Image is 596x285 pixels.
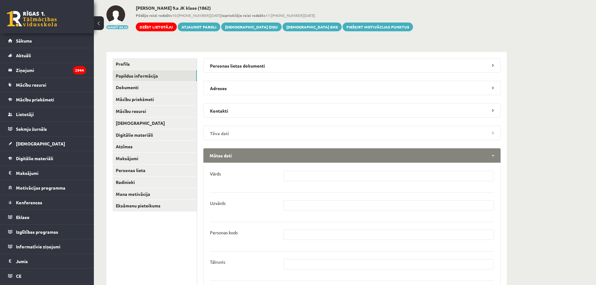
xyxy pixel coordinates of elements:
b: Pēdējo reizi redzēts [136,13,172,18]
a: Piešķirt motivācijas punktus [343,23,413,31]
a: Rīgas 1. Tālmācības vidusskola [7,11,57,27]
i: 2944 [73,66,86,74]
a: Aktuāli [8,48,86,63]
a: Ziņojumi2944 [8,63,86,77]
span: Lietotāji [16,111,34,117]
a: Mana motivācija [113,188,197,200]
a: Mācību priekšmeti [8,92,86,107]
a: CE [8,269,86,283]
span: Mācību resursi [16,82,46,88]
a: Sākums [8,33,86,48]
p: Vārds [210,171,221,176]
legend: Kontakti [203,103,501,118]
legend: Ziņojumi [16,63,86,77]
span: Konferences [16,200,42,205]
a: [DEMOGRAPHIC_DATA] ziņu [221,23,282,31]
b: Iepriekšējo reizi redzēts [222,13,266,18]
a: Atjaunot paroli [178,23,220,31]
span: Aktuāli [16,53,31,58]
span: 10:[PHONE_NUMBER][DATE] 11:[PHONE_NUMBER][DATE] [136,13,413,18]
a: Dzēst lietotāju [136,23,177,31]
a: Sekmju žurnāls [8,122,86,136]
legend: Maksājumi [16,166,86,180]
span: Informatīvie ziņojumi [16,244,60,249]
a: Maksājumi [113,153,197,164]
a: [DEMOGRAPHIC_DATA] [113,117,197,129]
a: Digitālie materiāli [8,151,86,165]
a: Eklase [8,210,86,224]
span: Izglītības programas [16,229,58,235]
a: Lietotāji [8,107,86,121]
a: Digitālie materiāli [113,129,197,141]
a: Mācību resursi [8,78,86,92]
a: Izglītības programas [8,225,86,239]
span: Jumis [16,258,28,264]
p: Tālrunis [210,259,225,265]
span: [DEMOGRAPHIC_DATA] [16,141,65,146]
span: Sākums [16,38,32,43]
a: Atzīmes [113,141,197,152]
a: Mācību resursi [113,105,197,117]
a: Konferences [8,195,86,210]
img: Izabella Bebre [106,5,125,24]
span: CE [16,273,21,279]
p: Uzvārds [210,200,226,206]
a: Profils [113,58,197,70]
a: Mācību priekšmeti [113,94,197,105]
p: Personas kods [210,230,238,235]
a: Jumis [8,254,86,268]
legend: Personas lietas dokumenti [203,58,501,73]
legend: Mātes dati [203,148,501,163]
a: Personas lieta [113,165,197,176]
legend: Tēva dati [203,126,501,140]
a: Eksāmenu pieteikums [113,200,197,211]
span: Sekmju žurnāls [16,126,47,132]
h2: [PERSON_NAME] 9.a JK klase (1862) [136,5,413,11]
span: Eklase [16,214,29,220]
button: Mainīt bildi [106,25,128,29]
a: [DEMOGRAPHIC_DATA] SMS [283,23,342,31]
legend: Adreses [203,81,501,95]
a: Papildus informācija [113,70,197,82]
span: Motivācijas programma [16,185,65,191]
a: Radinieki [113,176,197,188]
span: Mācību priekšmeti [16,97,54,102]
a: [DEMOGRAPHIC_DATA] [8,136,86,151]
span: Digitālie materiāli [16,155,53,161]
a: Dokumenti [113,82,197,93]
a: Informatīvie ziņojumi [8,239,86,254]
a: Maksājumi [8,166,86,180]
a: Motivācijas programma [8,181,86,195]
